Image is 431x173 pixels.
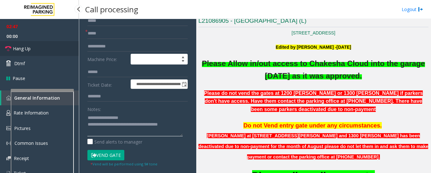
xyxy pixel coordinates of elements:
span: Please do not vend the gates at 1200 [PERSON_NAME] or 1300 [PERSON_NAME] if parkers don't have ac... [204,90,423,112]
label: Machine Price: [86,54,129,65]
label: Ticket Date: [86,79,129,89]
span: Do not Vend entry gate under any circumstances. [243,122,382,129]
label: Send alerts to manager [87,139,142,145]
span: Pause [13,75,25,82]
h3: Call processing [82,2,141,17]
button: Vend Gate [87,150,124,161]
a: General Information [1,90,79,105]
img: 'icon' [6,110,10,116]
img: 'icon' [6,96,11,100]
img: logout [418,6,423,13]
span: Toggle popup [180,80,187,89]
font: Edited by [PERSON_NAME] -[DATE] [276,45,351,50]
span: Increase value [179,54,187,59]
small: Vend will be performed using 9# tone [91,162,157,166]
h3: L21086905 - [GEOGRAPHIC_DATA] (L) [198,17,428,27]
a: Logout [402,6,423,13]
img: 'icon' [6,141,11,146]
font: [PERSON_NAME] at [STREET_ADDRESS][PERSON_NAME] and 1300 [PERSON_NAME] has been deactivated due to... [198,133,428,159]
span: llow in [233,59,257,68]
span: /out access to Chakesha Cloud into the garage [DATE] as it was approved. [257,59,425,80]
label: Notes: [87,104,101,113]
img: 'icon' [6,126,11,130]
span: Decrease value [179,59,187,64]
span: Hang Up [13,45,31,52]
a: [STREET_ADDRESS] [292,30,335,35]
img: 'icon' [6,156,11,160]
span: Dtmf [14,60,25,67]
span: Please A [202,59,233,68]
